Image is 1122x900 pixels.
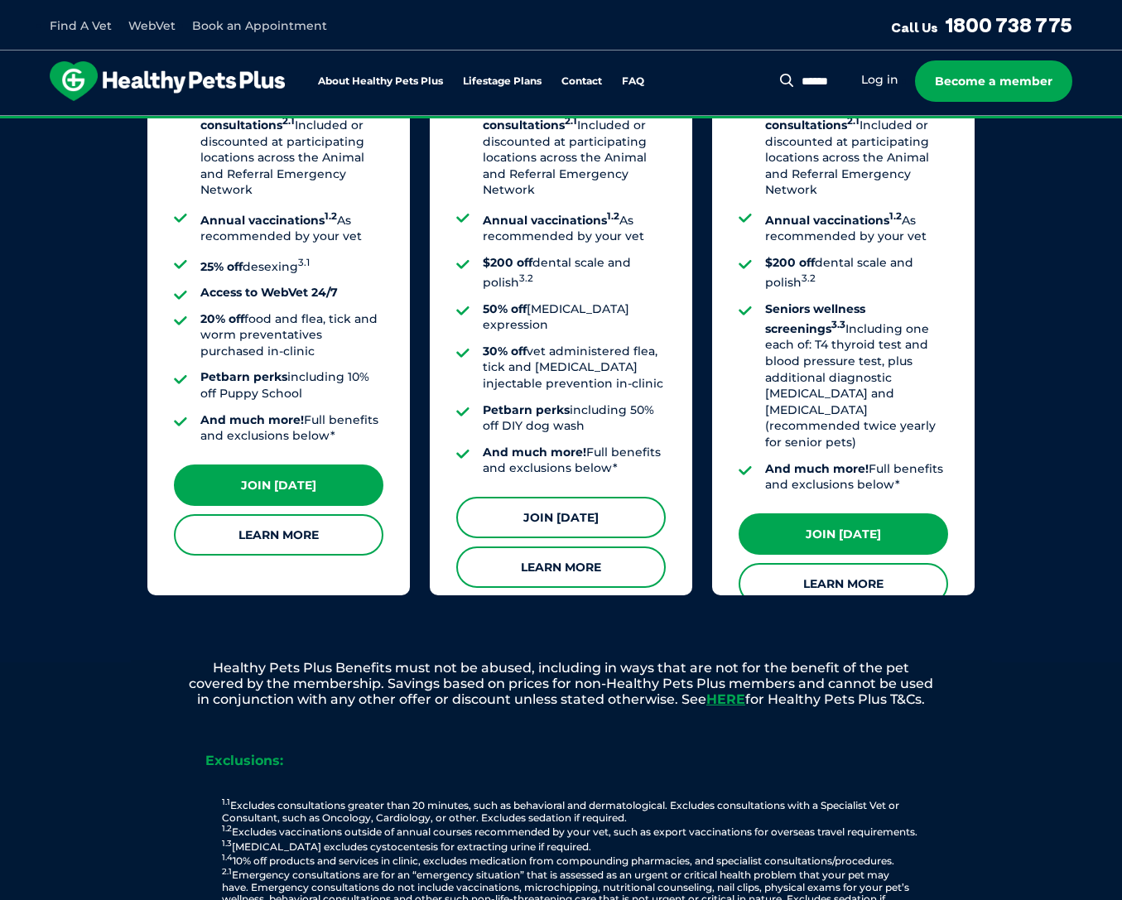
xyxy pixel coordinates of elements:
[483,344,527,359] strong: 30% off
[607,210,619,222] sup: 1.2
[200,311,244,326] strong: 20% off
[739,563,948,604] a: Learn More
[200,255,383,275] li: desexing
[777,72,797,89] button: Search
[483,213,619,228] strong: Annual vaccinations
[847,115,860,127] sup: 2.1
[222,797,230,807] sup: 1.1
[318,76,443,87] a: About Healthy Pets Plus
[765,301,865,336] strong: Seniors wellness screenings
[200,369,383,402] li: including 10% off Puppy School
[483,98,577,132] strong: Emergency consultations
[483,445,586,460] strong: And much more!
[222,838,232,849] sup: 1.3
[200,412,304,427] strong: And much more!
[765,461,948,493] li: Full benefits and exclusions below*
[802,272,816,284] sup: 3.2
[174,464,383,506] a: Join [DATE]
[200,285,338,300] strong: Access to WebVet 24/7
[483,301,666,334] li: [MEDICAL_DATA] expression
[561,76,602,87] a: Contact
[765,98,948,199] li: Included or discounted at participating locations across the Animal and Referral Emergency Network
[765,301,948,451] li: Including one each of: T4 thyroid test and blood pressure test, plus additional diagnostic [MEDIC...
[200,258,243,273] strong: 25% off
[483,344,666,392] li: vet administered flea, tick and [MEDICAL_DATA] injectable prevention in-clinic
[765,255,948,291] li: dental scale and polish
[765,461,869,476] strong: And much more!
[765,209,948,245] li: As recommended by your vet
[50,18,112,33] a: Find A Vet
[483,209,666,245] li: As recommended by your vet
[325,210,337,222] sup: 1.2
[483,445,666,477] li: Full benefits and exclusions below*
[765,213,902,228] strong: Annual vaccinations
[200,213,337,228] strong: Annual vaccinations
[50,61,285,101] img: hpp-logo
[765,98,860,132] strong: Emergency consultations
[252,116,870,131] span: Proactive, preventative wellness program designed to keep your pet healthier and happier for longer
[519,272,533,284] sup: 3.2
[200,98,295,132] strong: Emergency consultations
[765,255,815,270] strong: $200 off
[831,319,845,330] sup: 3.3
[200,209,383,245] li: As recommended by your vet
[298,257,310,268] sup: 3.1
[131,660,992,708] p: Healthy Pets Plus Benefits must not be abused, including in ways that are not for the benefit of ...
[200,311,383,360] li: food and flea, tick and worm preventatives purchased in-clinic
[456,497,666,538] a: Join [DATE]
[222,852,233,863] sup: 1.4
[200,412,383,445] li: Full benefits and exclusions below*
[483,255,666,291] li: dental scale and polish
[128,18,176,33] a: WebVet
[891,12,1072,37] a: Call Us1800 738 775
[282,115,295,127] sup: 2.1
[622,76,644,87] a: FAQ
[483,402,666,435] li: including 50% off DIY dog wash
[706,691,745,707] a: HERE
[174,514,383,556] a: Learn More
[861,72,898,88] a: Log in
[889,210,902,222] sup: 1.2
[222,823,232,834] sup: 1.2
[200,369,287,384] strong: Petbarn perks
[483,255,532,270] strong: $200 off
[915,60,1072,102] a: Become a member
[192,18,327,33] a: Book an Appointment
[891,19,938,36] span: Call Us
[222,866,232,877] sup: 2.1
[463,76,542,87] a: Lifestage Plans
[205,753,283,768] strong: Exclusions:
[483,301,527,316] strong: 50% off
[565,115,577,127] sup: 2.1
[483,98,666,199] li: Included or discounted at participating locations across the Animal and Referral Emergency Network
[739,513,948,555] a: Join [DATE]
[200,98,383,199] li: Included or discounted at participating locations across the Animal and Referral Emergency Network
[483,402,570,417] strong: Petbarn perks
[456,546,666,588] a: Learn More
